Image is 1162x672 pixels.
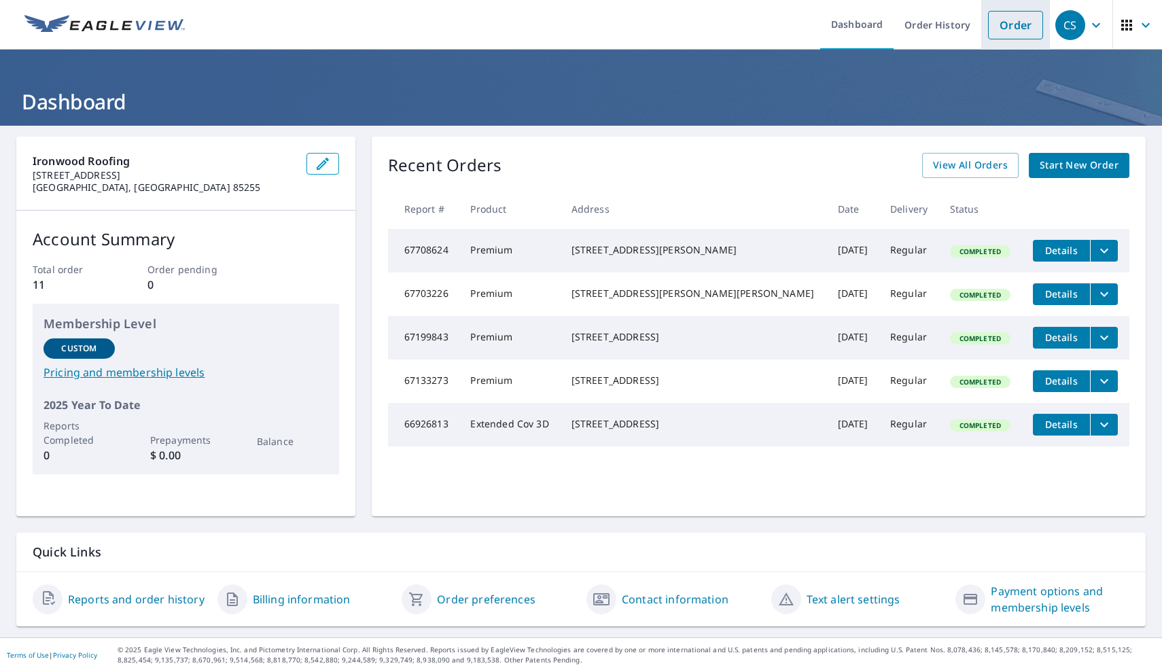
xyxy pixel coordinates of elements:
[571,287,816,300] div: [STREET_ADDRESS][PERSON_NAME][PERSON_NAME]
[33,227,339,251] p: Account Summary
[33,181,296,194] p: [GEOGRAPHIC_DATA], [GEOGRAPHIC_DATA] 85255
[939,189,1022,229] th: Status
[459,403,560,446] td: Extended Cov 3D
[33,544,1129,561] p: Quick Links
[1041,374,1082,387] span: Details
[43,364,328,381] a: Pricing and membership levels
[827,272,879,316] td: [DATE]
[951,247,1009,256] span: Completed
[388,153,502,178] p: Recent Orders
[118,645,1155,665] p: © 2025 Eagle View Technologies, Inc. and Pictometry International Corp. All Rights Reserved. Repo...
[1090,283,1118,305] button: filesDropdownBtn-67703226
[1029,153,1129,178] a: Start New Order
[7,650,49,660] a: Terms of Use
[1041,331,1082,344] span: Details
[1040,157,1119,174] span: Start New Order
[388,272,460,316] td: 67703226
[879,316,939,359] td: Regular
[827,189,879,229] th: Date
[33,262,109,277] p: Total order
[253,591,351,607] a: Billing information
[459,189,560,229] th: Product
[988,11,1043,39] a: Order
[879,189,939,229] th: Delivery
[53,650,97,660] a: Privacy Policy
[459,359,560,403] td: Premium
[561,189,827,229] th: Address
[1041,287,1082,300] span: Details
[257,434,328,448] p: Balance
[951,334,1009,343] span: Completed
[1055,10,1085,40] div: CS
[951,377,1009,387] span: Completed
[68,591,205,607] a: Reports and order history
[827,403,879,446] td: [DATE]
[1090,370,1118,392] button: filesDropdownBtn-67133273
[879,272,939,316] td: Regular
[459,272,560,316] td: Premium
[437,591,535,607] a: Order preferences
[1033,240,1090,262] button: detailsBtn-67708624
[827,229,879,272] td: [DATE]
[147,262,224,277] p: Order pending
[43,419,115,447] p: Reports Completed
[43,447,115,463] p: 0
[459,316,560,359] td: Premium
[1041,244,1082,257] span: Details
[388,403,460,446] td: 66926813
[571,417,816,431] div: [STREET_ADDRESS]
[807,591,900,607] a: Text alert settings
[16,88,1146,116] h1: Dashboard
[7,651,97,659] p: |
[150,433,222,447] p: Prepayments
[150,447,222,463] p: $ 0.00
[571,330,816,344] div: [STREET_ADDRESS]
[991,583,1129,616] a: Payment options and membership levels
[388,189,460,229] th: Report #
[622,591,728,607] a: Contact information
[879,359,939,403] td: Regular
[827,316,879,359] td: [DATE]
[33,277,109,293] p: 11
[1090,327,1118,349] button: filesDropdownBtn-67199843
[1090,414,1118,436] button: filesDropdownBtn-66926813
[571,374,816,387] div: [STREET_ADDRESS]
[459,229,560,272] td: Premium
[879,403,939,446] td: Regular
[388,229,460,272] td: 67708624
[951,290,1009,300] span: Completed
[1033,370,1090,392] button: detailsBtn-67133273
[951,421,1009,430] span: Completed
[388,359,460,403] td: 67133273
[1033,327,1090,349] button: detailsBtn-67199843
[33,169,296,181] p: [STREET_ADDRESS]
[922,153,1019,178] a: View All Orders
[24,15,185,35] img: EV Logo
[879,229,939,272] td: Regular
[571,243,816,257] div: [STREET_ADDRESS][PERSON_NAME]
[33,153,296,169] p: Ironwood Roofing
[1041,418,1082,431] span: Details
[1090,240,1118,262] button: filesDropdownBtn-67708624
[1033,414,1090,436] button: detailsBtn-66926813
[43,397,328,413] p: 2025 Year To Date
[388,316,460,359] td: 67199843
[43,315,328,333] p: Membership Level
[1033,283,1090,305] button: detailsBtn-67703226
[147,277,224,293] p: 0
[827,359,879,403] td: [DATE]
[61,342,96,355] p: Custom
[933,157,1008,174] span: View All Orders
